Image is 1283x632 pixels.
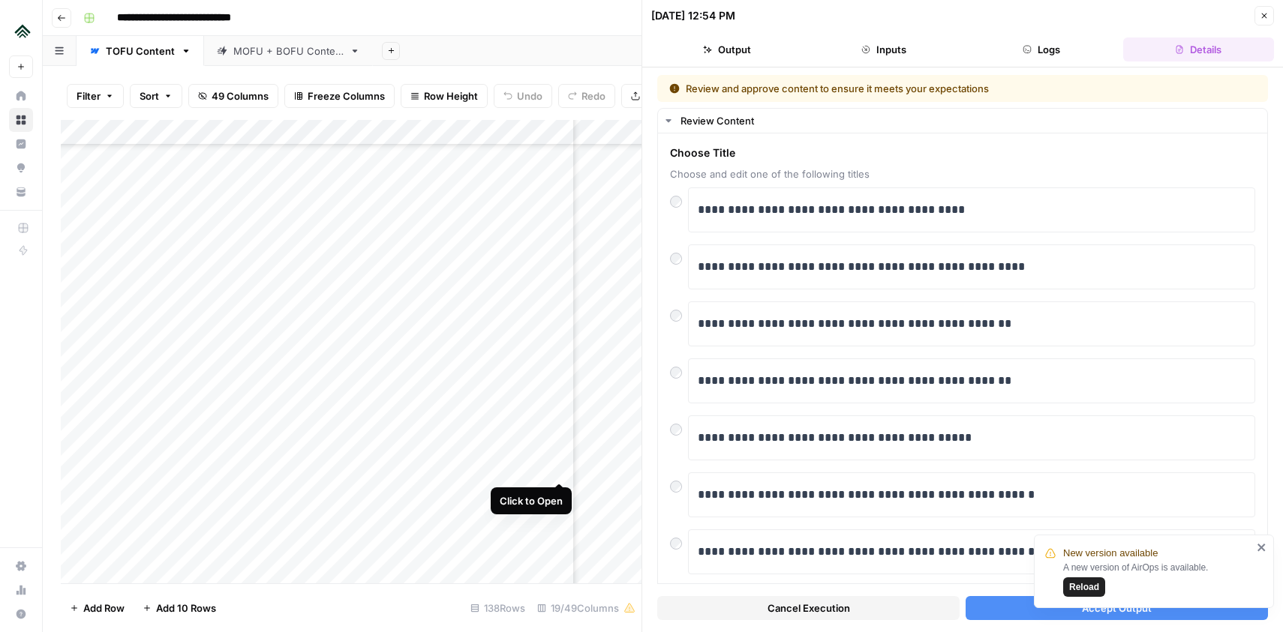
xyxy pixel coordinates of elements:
[9,156,33,180] a: Opportunities
[681,113,1258,128] div: Review Content
[9,602,33,626] button: Help + Support
[558,84,615,108] button: Redo
[77,36,204,66] a: TOFU Content
[9,554,33,578] a: Settings
[130,84,182,108] button: Sort
[1063,561,1252,597] div: A new version of AirOps is available.
[494,84,552,108] button: Undo
[284,84,395,108] button: Freeze Columns
[768,601,850,616] span: Cancel Execution
[9,132,33,156] a: Insights
[9,84,33,108] a: Home
[140,88,159,103] span: Sort
[9,12,33,49] button: Workspace: Uplisting
[581,88,605,103] span: Redo
[308,88,385,103] span: Freeze Columns
[966,596,1268,620] button: Accept Output
[77,88,101,103] span: Filter
[233,43,344,58] div: MOFU + BOFU Content
[212,88,269,103] span: 49 Columns
[657,596,960,620] button: Cancel Execution
[651,37,803,61] button: Output
[464,596,531,620] div: 138 Rows
[204,36,373,66] a: MOFU + BOFU Content
[1069,580,1099,594] span: Reload
[658,109,1267,133] button: Review Content
[61,596,134,620] button: Add Row
[67,84,124,108] button: Filter
[188,84,278,108] button: 49 Columns
[531,596,641,620] div: 19/49 Columns
[83,601,125,616] span: Add Row
[9,108,33,132] a: Browse
[1063,577,1105,597] button: Reload
[9,17,36,44] img: Uplisting Logo
[1123,37,1275,61] button: Details
[1257,541,1267,553] button: close
[9,578,33,602] a: Usage
[134,596,225,620] button: Add 10 Rows
[156,601,216,616] span: Add 10 Rows
[809,37,960,61] button: Inputs
[106,43,175,58] div: TOFU Content
[670,166,1255,181] span: Choose and edit one of the following titles
[651,8,735,23] div: [DATE] 12:54 PM
[517,88,542,103] span: Undo
[1063,546,1158,561] span: New version available
[670,145,1255,160] span: Choose Title
[9,180,33,204] a: Your Data
[500,493,563,508] div: Click to Open
[424,88,478,103] span: Row Height
[1082,601,1152,616] span: Accept Output
[966,37,1117,61] button: Logs
[401,84,488,108] button: Row Height
[669,81,1122,96] div: Review and approve content to ensure it meets your expectations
